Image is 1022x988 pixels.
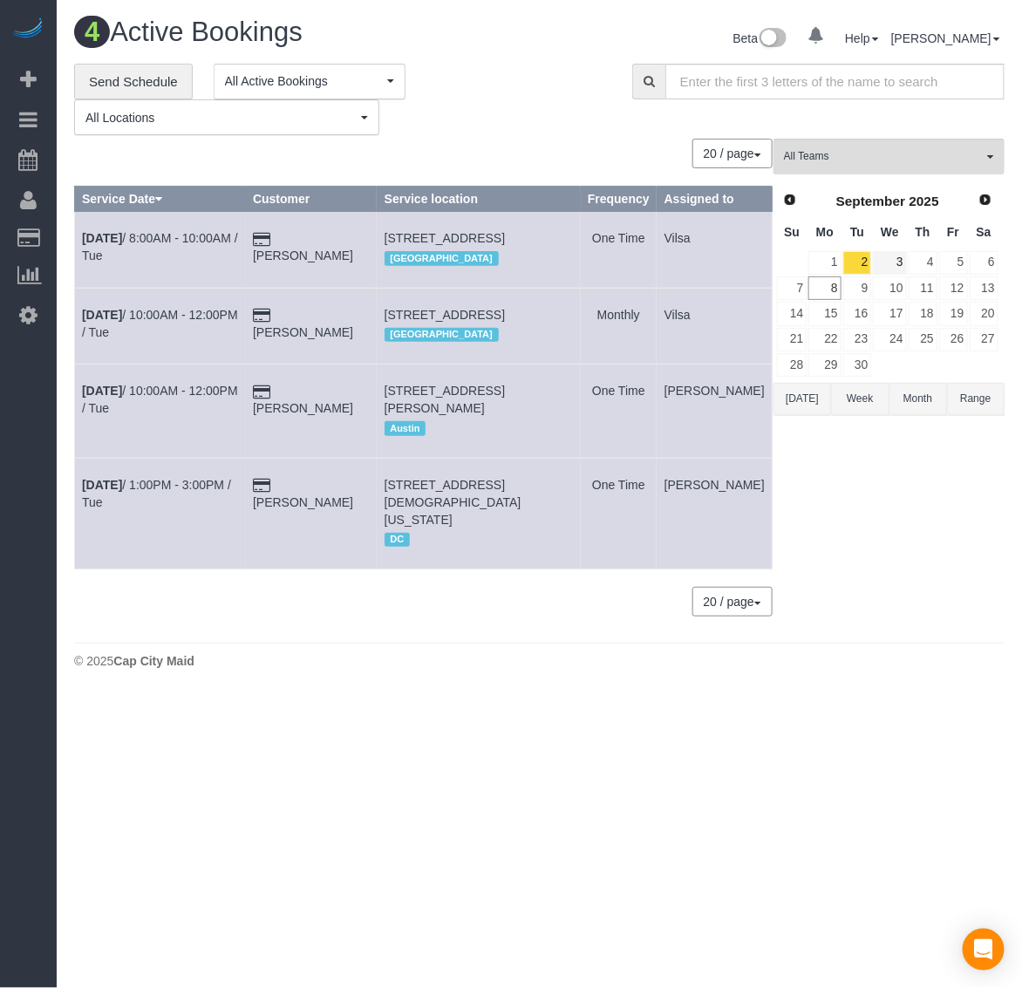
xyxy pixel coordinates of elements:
[657,212,772,288] td: Assigned to
[916,225,930,239] span: Thursday
[873,328,906,351] a: 24
[246,288,378,364] td: Customer
[665,64,1005,99] input: Enter the first 3 letters of the name to search
[113,654,194,668] strong: Cap City Maid
[581,187,657,212] th: Frequency
[385,533,410,547] span: DC
[778,188,802,213] a: Prev
[85,109,357,126] span: All Locations
[909,302,937,325] a: 18
[377,365,580,458] td: Service location
[783,193,797,207] span: Prev
[873,302,906,325] a: 17
[808,328,841,351] a: 22
[74,652,1005,670] div: © 2025
[385,417,573,439] div: Location
[693,587,773,617] nav: Pagination navigation
[939,276,968,300] a: 12
[253,401,353,415] a: [PERSON_NAME]
[758,28,787,51] img: New interface
[808,302,841,325] a: 15
[10,17,45,42] img: Automaid Logo
[246,187,378,212] th: Customer
[581,458,657,569] td: Frequency
[947,225,959,239] span: Friday
[845,31,879,45] a: Help
[777,276,807,300] a: 7
[889,383,947,415] button: Month
[777,353,807,377] a: 28
[385,384,505,415] span: [STREET_ADDRESS][PERSON_NAME]
[253,386,270,399] i: Credit Card Payment
[657,288,772,364] td: Assigned to
[82,384,122,398] b: [DATE]
[581,212,657,288] td: Frequency
[773,139,1005,174] button: All Teams
[74,16,110,48] span: 4
[777,328,807,351] a: 21
[873,276,906,300] a: 10
[693,139,773,168] nav: Pagination navigation
[939,251,968,275] a: 5
[385,308,505,322] span: [STREET_ADDRESS]
[253,234,270,246] i: Credit Card Payment
[385,478,521,527] span: [STREET_ADDRESS][DEMOGRAPHIC_DATA][US_STATE]
[75,458,246,569] td: Schedule date
[377,212,580,288] td: Service location
[939,328,968,351] a: 26
[977,225,991,239] span: Saturday
[843,276,872,300] a: 9
[225,72,383,90] span: All Active Bookings
[773,139,1005,166] ol: All Teams
[377,288,580,364] td: Service location
[377,458,580,569] td: Service location
[777,302,807,325] a: 14
[253,480,270,492] i: Credit Card Payment
[784,149,983,164] span: All Teams
[82,231,238,262] a: [DATE]/ 8:00AM - 10:00AM / Tue
[909,276,937,300] a: 11
[246,458,378,569] td: Customer
[246,212,378,288] td: Customer
[214,64,405,99] button: All Active Bookings
[82,478,231,509] a: [DATE]/ 1:00PM - 3:00PM / Tue
[385,231,505,245] span: [STREET_ADDRESS]
[816,225,834,239] span: Monday
[75,187,246,212] th: Service Date
[836,194,906,208] span: September
[385,247,573,269] div: Location
[843,302,872,325] a: 16
[808,276,841,300] a: 8
[253,249,353,262] a: [PERSON_NAME]
[581,288,657,364] td: Frequency
[850,225,864,239] span: Tuesday
[82,308,122,322] b: [DATE]
[963,929,1005,971] div: Open Intercom Messenger
[385,421,426,435] span: Austin
[385,528,573,551] div: Location
[657,187,772,212] th: Assigned to
[843,328,872,351] a: 23
[970,251,998,275] a: 6
[773,383,831,415] button: [DATE]
[385,328,499,342] span: [GEOGRAPHIC_DATA]
[581,365,657,458] td: Frequency
[843,353,872,377] a: 30
[246,365,378,458] td: Customer
[733,31,787,45] a: Beta
[74,99,379,135] ol: All Locations
[657,458,772,569] td: Assigned to
[253,325,353,339] a: [PERSON_NAME]
[253,310,270,322] i: Credit Card Payment
[377,187,580,212] th: Service location
[82,384,238,415] a: [DATE]/ 10:00AM - 12:00PM / Tue
[909,328,937,351] a: 25
[970,328,998,351] a: 27
[75,212,246,288] td: Schedule date
[808,353,841,377] a: 29
[784,225,800,239] span: Sunday
[831,383,889,415] button: Week
[970,276,998,300] a: 13
[947,383,1005,415] button: Range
